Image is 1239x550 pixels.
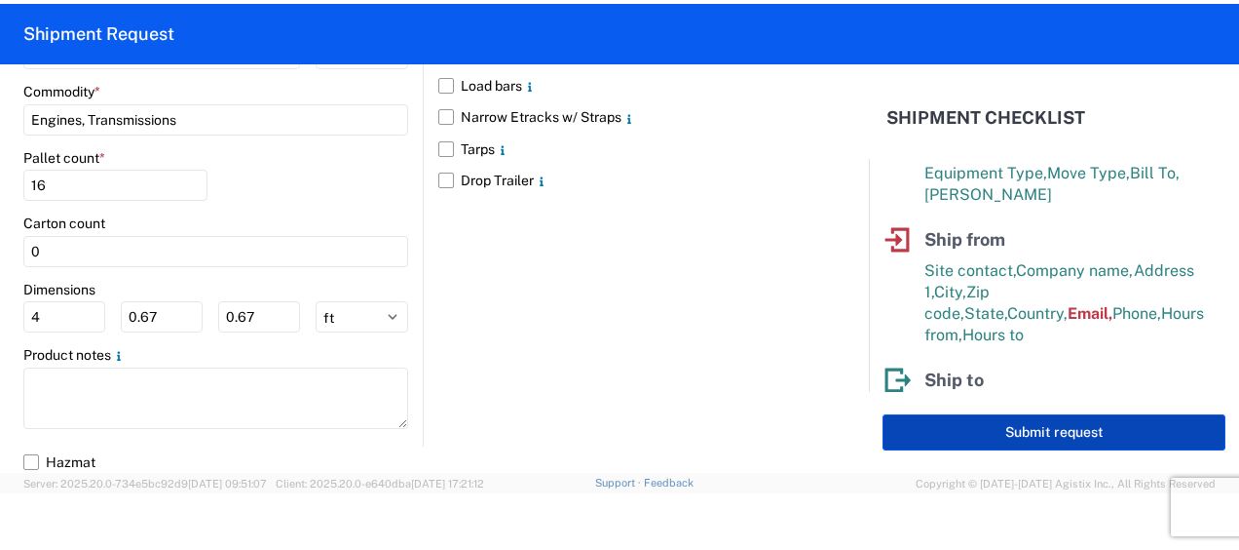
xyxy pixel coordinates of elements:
[924,229,1005,250] span: Ship from
[595,477,644,489] a: Support
[438,134,822,165] label: Tarps
[23,281,95,298] label: Dimensions
[1112,304,1161,323] span: Phone,
[924,185,1052,204] span: [PERSON_NAME]
[962,326,1024,344] span: Hours to
[924,261,1016,280] span: Site contact,
[411,478,484,490] span: [DATE] 17:21:12
[964,304,1007,323] span: State,
[23,149,105,167] label: Pallet count
[924,370,984,390] span: Ship to
[916,475,1216,492] span: Copyright © [DATE]-[DATE] Agistix Inc., All Rights Reserved
[23,215,105,232] label: Carton count
[886,106,1085,130] h2: Shipment Checklist
[1130,164,1180,182] span: Bill To,
[1047,164,1130,182] span: Move Type,
[23,346,127,364] label: Product notes
[924,164,1047,182] span: Equipment Type,
[1068,304,1112,323] span: Email,
[1016,261,1134,280] span: Company name,
[882,414,1225,451] button: Submit request
[23,301,105,333] input: L
[218,301,300,333] input: H
[23,478,267,490] span: Server: 2025.20.0-734e5bc92d9
[276,478,484,490] span: Client: 2025.20.0-e640dba
[934,283,966,301] span: City,
[438,70,822,101] label: Load bars
[438,165,822,196] label: Drop Trailer
[23,447,822,478] label: Hazmat
[1007,304,1068,323] span: Country,
[121,301,203,333] input: W
[23,22,174,46] h2: Shipment Request
[438,101,822,133] label: Narrow Etracks w/ Straps
[188,478,267,490] span: [DATE] 09:51:07
[644,477,694,489] a: Feedback
[23,83,100,100] label: Commodity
